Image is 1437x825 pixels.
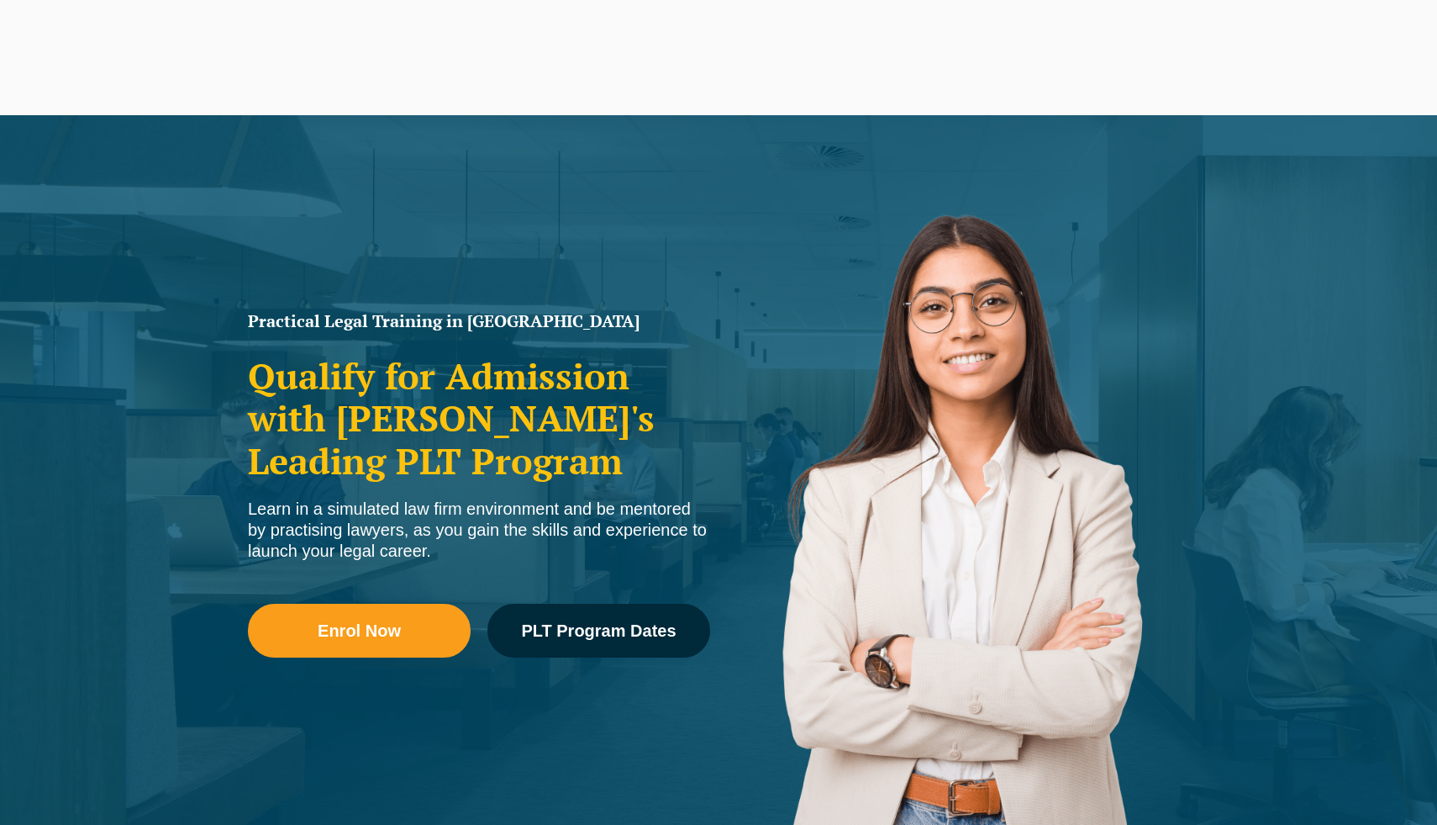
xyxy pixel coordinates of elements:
[248,604,471,658] a: Enrol Now
[248,355,710,482] h2: Qualify for Admission with [PERSON_NAME]'s Leading PLT Program
[318,622,401,639] span: Enrol Now
[248,499,710,562] div: Learn in a simulated law firm environment and be mentored by practising lawyers, as you gain the ...
[487,604,710,658] a: PLT Program Dates
[521,622,676,639] span: PLT Program Dates
[248,313,710,330] h1: Practical Legal Training in [GEOGRAPHIC_DATA]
